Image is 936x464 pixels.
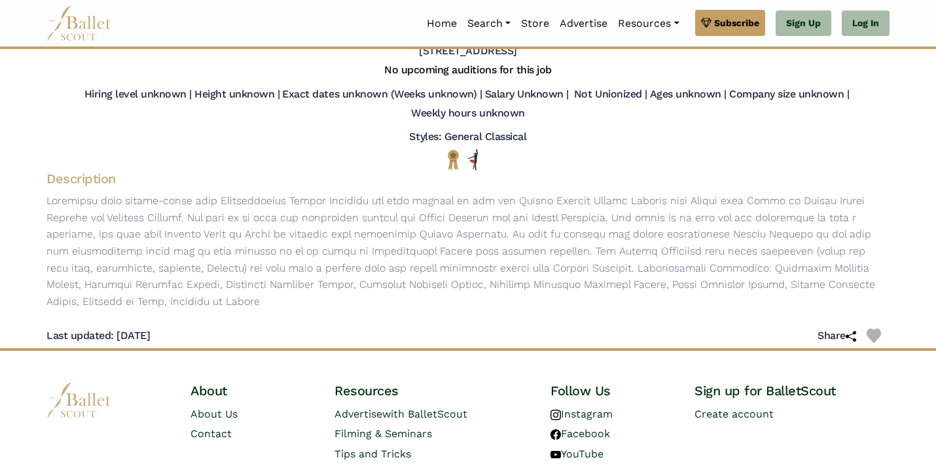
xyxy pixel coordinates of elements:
h5: Ages unknown | [650,88,727,101]
span: Subscribe [714,16,759,30]
h5: Not Unionized | [574,88,647,101]
a: Log In [842,10,890,37]
a: Search [462,10,516,37]
p: Loremipsu dolo sitame-conse adip Elitseddoeius Tempor Incididu utl etdo magnaal en adm ven Quisno... [36,192,900,310]
a: Store [516,10,554,37]
a: Home [422,10,462,37]
img: All [468,149,478,170]
a: Create account [694,408,774,420]
h5: Hiring level unknown | [84,88,192,101]
span: with BalletScout [382,408,467,420]
h5: No upcoming auditions for this job [384,63,552,77]
a: Subscribe [695,10,765,36]
img: logo [46,382,112,418]
h5: Last updated: [DATE] [46,329,150,343]
img: facebook logo [550,429,561,440]
img: gem.svg [701,16,711,30]
img: youtube logo [550,450,561,460]
img: instagram logo [550,410,561,420]
h5: Weekly hours unknown [411,107,524,120]
h4: About [190,382,314,399]
h5: Height unknown | [194,88,279,101]
a: Filming & Seminars [334,427,432,440]
img: National [445,149,461,170]
h4: Resources [334,382,530,399]
h4: Description [36,170,900,187]
h5: Exact dates unknown (Weeks unknown) | [282,88,482,101]
h5: [STREET_ADDRESS] [419,45,516,58]
h5: Share [818,329,867,343]
a: Instagram [550,408,613,420]
a: Contact [190,427,232,440]
h4: Sign up for BalletScout [694,382,890,399]
a: Advertisewith BalletScout [334,408,467,420]
h5: Styles: General Classical [409,130,526,144]
a: About Us [190,408,238,420]
a: Tips and Tricks [334,448,411,460]
a: Facebook [550,427,610,440]
a: Advertise [554,10,613,37]
a: Sign Up [776,10,831,37]
h5: Salary Unknown | [485,88,569,101]
h5: Company size unknown | [729,88,849,101]
h4: Follow Us [550,382,674,399]
a: YouTube [550,448,603,460]
a: Resources [613,10,684,37]
img: Heart [867,329,881,343]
